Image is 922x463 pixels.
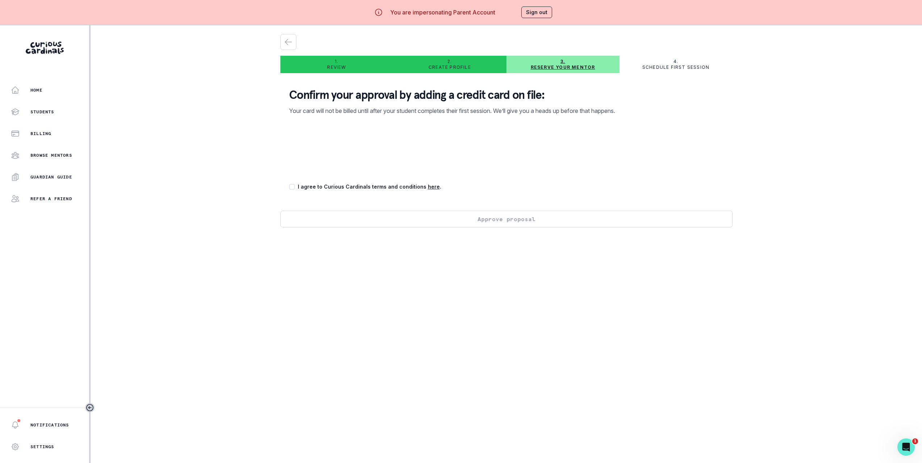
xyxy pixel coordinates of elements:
p: Create profile [429,64,471,70]
button: Toggle sidebar [85,403,95,412]
p: Guardian Guide [30,174,72,180]
a: here [428,184,440,190]
p: Students [30,109,54,115]
p: Confirm your approval by adding a credit card on file: [289,88,724,102]
p: 2. [447,59,452,64]
p: 4. [673,59,678,64]
p: Reserve your mentor [531,64,595,70]
p: Browse Mentors [30,152,72,158]
p: Home [30,87,42,93]
p: You are impersonating Parent Account [390,8,495,17]
p: Billing [30,131,51,136]
p: I agree to Curious Cardinals terms and conditions . [298,183,441,190]
p: Refer a friend [30,196,72,202]
button: Sign out [521,7,552,18]
p: Settings [30,444,54,450]
p: Schedule first session [642,64,709,70]
button: Approve proposal [280,211,733,227]
p: Review [327,64,346,70]
iframe: Secure payment input frame [288,122,725,173]
p: Your card will not be billed until after your student completes their first session. We’ll give y... [289,106,724,115]
p: Notifications [30,422,69,428]
p: 1. [335,59,338,64]
span: 1 [912,438,918,444]
img: Curious Cardinals Logo [26,42,64,54]
iframe: Intercom live chat [897,438,915,456]
p: 3. [560,59,565,64]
